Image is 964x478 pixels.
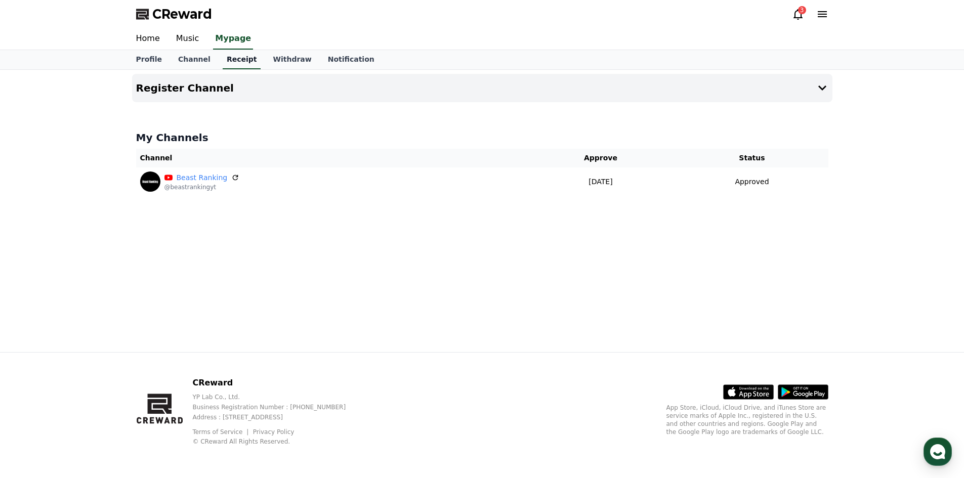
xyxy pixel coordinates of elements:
[136,149,526,167] th: Channel
[177,172,228,183] a: Beast Ranking
[192,413,362,421] p: Address : [STREET_ADDRESS]
[136,82,234,94] h4: Register Channel
[792,8,804,20] a: 3
[798,6,806,14] div: 3
[529,177,672,187] p: [DATE]
[223,50,261,69] a: Receipt
[253,428,295,436] a: Privacy Policy
[192,428,250,436] a: Terms of Service
[152,6,212,22] span: CReward
[192,393,362,401] p: YP Lab Co., Ltd.
[192,438,362,446] p: © CReward All Rights Reserved.
[320,50,383,69] a: Notification
[666,404,828,436] p: App Store, iCloud, iCloud Drive, and iTunes Store are service marks of Apple Inc., registered in ...
[140,171,160,192] img: Beast Ranking
[26,336,44,344] span: Home
[676,149,828,167] th: Status
[213,28,253,50] a: Mypage
[150,336,175,344] span: Settings
[136,131,828,145] h4: My Channels
[3,321,67,346] a: Home
[170,50,219,69] a: Channel
[192,403,362,411] p: Business Registration Number : [PHONE_NUMBER]
[192,377,362,389] p: CReward
[136,6,212,22] a: CReward
[735,177,769,187] p: Approved
[265,50,319,69] a: Withdraw
[67,321,131,346] a: Messages
[168,28,207,50] a: Music
[128,50,170,69] a: Profile
[84,336,114,344] span: Messages
[131,321,194,346] a: Settings
[132,74,832,102] button: Register Channel
[164,183,240,191] p: @beastrankingyt
[525,149,676,167] th: Approve
[128,28,168,50] a: Home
